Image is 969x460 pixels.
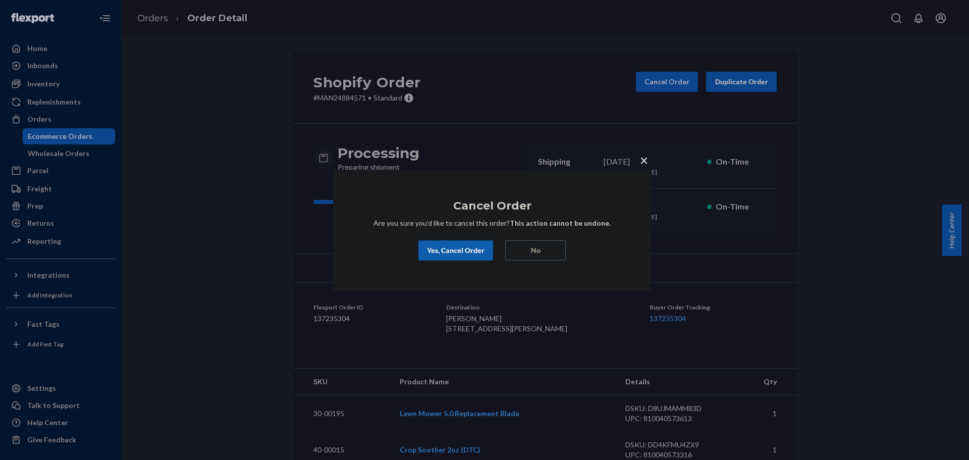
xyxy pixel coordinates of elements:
button: No [505,240,566,261]
button: Yes, Cancel Order [418,240,493,261]
h1: Cancel Order [363,199,621,212]
span: × [640,151,648,168]
p: Are you sure you’d like to cancel this order? [363,218,621,228]
div: Yes, Cancel Order [427,245,484,255]
strong: This action cannot be undone. [510,219,611,227]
